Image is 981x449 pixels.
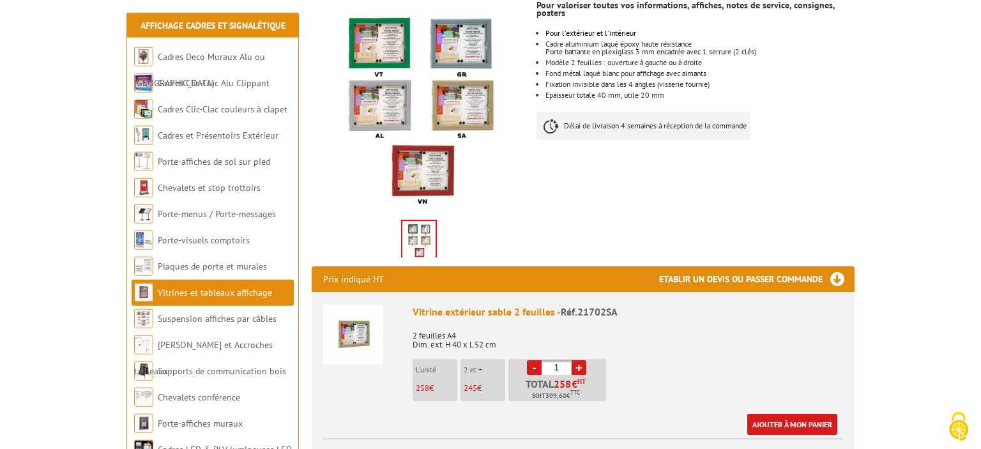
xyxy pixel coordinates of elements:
[134,178,153,197] img: Chevalets et stop trottoirs
[134,100,153,119] img: Cadres Clic-Clac couleurs à clapet
[545,28,636,38] font: Pour l'extérieur et l'intérieur
[134,204,153,224] img: Porte-menus / Porte-messages
[943,411,975,443] img: Cookies (fenêtre modale)
[536,112,750,140] p: Délai de livraison 4 semaines à réception de la commande
[134,339,273,377] a: [PERSON_NAME] et Accroches tableaux
[158,103,287,115] a: Cadres Clic-Clac couleurs à clapet
[158,77,270,89] a: Cadres Clic-Clac Alu Clippant
[158,234,250,246] a: Porte-visuels comptoirs
[323,266,384,292] p: Prix indiqué HT
[936,406,981,449] button: Cookies (fenêtre modale)
[134,414,153,433] img: Porte-affiches muraux
[527,360,542,375] a: -
[158,418,243,429] a: Porte-affiches muraux
[134,257,153,276] img: Plaques de porte et murales
[572,360,586,375] a: +
[416,383,429,393] span: 258
[572,379,577,389] span: €
[416,384,457,393] p: €
[134,231,153,250] img: Porte-visuels comptoirs
[158,392,240,403] a: Chevalets conférence
[545,40,855,56] li: Cadre aluminium laqué époxy haute résistance Porte battante en plexiglass 3 mm encadrée avec 1 se...
[532,391,580,401] span: Soit €
[158,182,261,194] a: Chevalets et stop trottoirs
[545,91,855,99] li: Epaisseur totale 40 mm, utile 20 mm
[545,70,855,77] li: Fond métal laqué blanc pour affichage avec aimants
[464,365,505,374] p: 2 et +
[134,47,153,66] img: Cadres Deco Muraux Alu ou Bois
[554,379,572,389] span: 258
[158,313,277,324] a: Suspension affiches par câbles
[158,261,267,272] a: Plaques de porte et murales
[464,383,477,393] span: 245
[134,126,153,145] img: Cadres et Présentoirs Extérieur
[413,305,843,319] div: Vitrine extérieur sable 2 feuilles -
[416,365,457,374] p: L'unité
[134,152,153,171] img: Porte-affiches de sol sur pied
[561,305,618,318] span: Réf.21702SA
[134,51,265,89] a: Cadres Deco Muraux Alu ou [GEOGRAPHIC_DATA]
[158,156,270,167] a: Porte-affiches de sol sur pied
[512,379,606,401] p: Total
[577,377,586,386] sup: HT
[158,208,276,220] a: Porte-menus / Porte-messages
[402,221,436,261] img: vitrines_exterieur_9_couleurs_2_feuilles_fond_blanc_pour_aimants_21702sa_21702gr_21702vt_2170vn_2...
[659,266,855,292] h3: Etablir un devis ou passer commande
[134,388,153,407] img: Chevalets conférence
[141,20,285,31] a: Affichage Cadres et Signalétique
[545,391,567,401] span: 309,60
[158,287,272,298] a: Vitrines et tableaux affichage
[545,59,855,66] li: Modèle 2 feuilles : ouverture à gauche ou à droite
[570,389,580,396] sup: TTC
[158,130,278,141] a: Cadres et Présentoirs Extérieur
[545,80,855,88] li: Fixation invisible dans les 4 angles (visserie fournie)
[134,335,153,354] img: Cimaises et Accroches tableaux
[747,414,837,435] a: Ajouter à mon panier
[134,309,153,328] img: Suspension affiches par câbles
[413,323,843,349] p: 2 feuilles A4 Dim. ext. H 40 x L 52 cm
[323,305,383,365] img: Vitrine extérieur sable 2 feuilles
[464,384,505,393] p: €
[158,365,286,377] a: Supports de communication bois
[134,283,153,302] img: Vitrines et tableaux affichage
